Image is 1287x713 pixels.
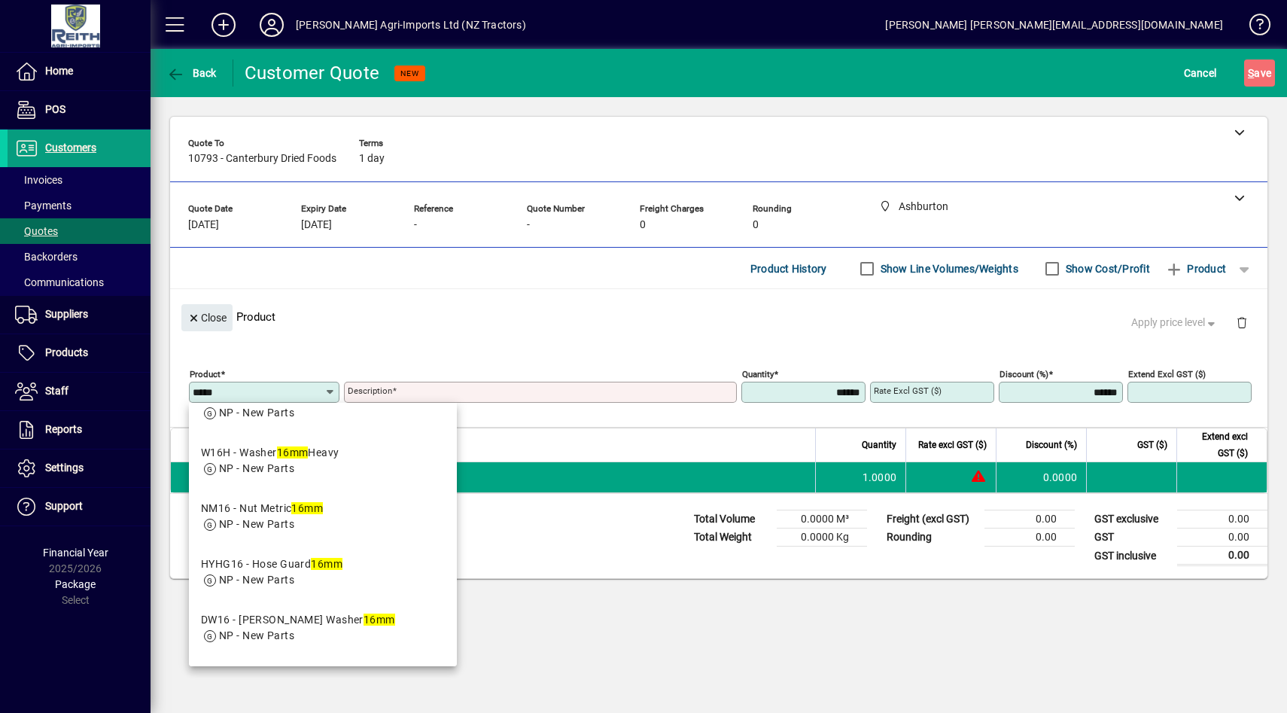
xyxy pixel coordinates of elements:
span: Staff [45,385,68,397]
a: Knowledge Base [1238,3,1268,52]
td: 0.00 [984,510,1075,529]
a: Settings [8,449,151,487]
app-page-header-button: Close [178,310,236,324]
td: Rounding [879,529,984,547]
a: Invoices [8,167,151,193]
span: NP - New Parts [219,574,294,586]
mat-label: Discount (%) [999,369,1048,379]
mat-option: HYHG16 - Hose Guard 16mm [189,544,457,600]
span: [DATE] [301,219,332,231]
span: NP - New Parts [219,407,294,419]
span: Cancel [1184,61,1217,85]
td: Freight (excl GST) [879,510,984,529]
div: DW16 - [PERSON_NAME] Washer [201,612,395,628]
em: 16mm [311,558,342,570]
span: Rate excl GST ($) [918,437,987,453]
span: [DATE] [188,219,219,231]
span: NP - New Parts [219,518,294,530]
div: NM16 - Nut Metric [201,501,323,516]
a: Quotes [8,218,151,244]
div: Customer Quote [245,61,380,85]
td: 0.0000 Kg [777,529,867,547]
td: GST exclusive [1087,510,1177,529]
span: 1.0000 [863,470,897,485]
span: 0 [753,219,759,231]
div: [PERSON_NAME] Agri-Imports Ltd (NZ Tractors) [296,13,526,37]
span: Backorders [15,251,78,263]
td: 0.00 [984,529,1075,547]
td: 0.00 [1177,547,1267,565]
span: 1 day [359,153,385,165]
button: Close [181,304,233,331]
span: Back [166,67,217,79]
em: 16mm [291,502,323,514]
mat-option: DW16 - Dowty Washer 16mm [189,600,457,656]
span: Discount (%) [1026,437,1077,453]
button: Delete [1224,304,1260,340]
mat-label: Rate excl GST ($) [874,385,942,396]
button: Cancel [1180,59,1221,87]
span: NP - New Parts [219,629,294,641]
mat-option: W16H - Washer 16mm Heavy [189,433,457,489]
div: [PERSON_NAME] [PERSON_NAME][EMAIL_ADDRESS][DOMAIN_NAME] [885,13,1223,37]
span: Suppliers [45,308,88,320]
a: Products [8,334,151,372]
mat-option: W16N - Washer 16mm Nordlock [189,377,457,433]
span: 0 [640,219,646,231]
td: 0.00 [1177,529,1267,547]
app-page-header-button: Back [151,59,233,87]
span: Home [45,65,73,77]
a: Suppliers [8,296,151,334]
mat-label: Product [190,369,221,379]
em: 16mm [277,446,309,459]
a: Staff [8,373,151,410]
span: NEW [400,69,419,78]
td: 0.0000 [996,462,1086,492]
span: Product History [750,257,827,281]
label: Show Line Volumes/Weights [878,261,1018,276]
span: Products [45,346,88,358]
button: Back [163,59,221,87]
a: Home [8,53,151,90]
span: - [527,219,530,231]
div: W16H - Washer Heavy [201,445,339,461]
mat-option: NM16 - Nut Metric 16mm [189,489,457,544]
app-page-header-button: Delete [1224,315,1260,329]
mat-label: Extend excl GST ($) [1128,369,1206,379]
mat-label: Quantity [742,369,774,379]
button: Apply price level [1125,309,1225,337]
button: Add [199,11,248,38]
td: 0.0000 M³ [777,510,867,529]
a: Support [8,488,151,526]
a: Backorders [8,244,151,270]
td: GST [1087,529,1177,547]
span: Settings [45,462,84,474]
span: Apply price level [1131,315,1219,331]
span: Extend excl GST ($) [1186,428,1248,462]
span: NP - New Parts [219,462,294,474]
span: Quotes [15,225,58,237]
span: Customers [45,142,96,154]
span: Financial Year [43,547,108,559]
span: Payments [15,200,71,212]
button: Save [1244,59,1275,87]
td: GST inclusive [1087,547,1177,565]
a: Reports [8,411,151,449]
span: Communications [15,276,104,288]
label: Show Cost/Profit [1063,261,1150,276]
span: S [1248,67,1254,79]
em: 16mm [364,614,395,626]
a: Payments [8,193,151,218]
span: Invoices [15,174,62,186]
mat-option: GP050 - Towing Tongue 16mm [189,656,457,711]
span: Reports [45,423,82,435]
div: HYHG16 - Hose Guard [201,556,342,572]
button: Profile [248,11,296,38]
mat-label: Description [348,385,392,396]
span: Quantity [862,437,896,453]
td: Total Volume [686,510,777,529]
span: ave [1248,61,1271,85]
span: Close [187,306,227,331]
span: 10793 - Canterbury Dried Foods [188,153,336,165]
span: GST ($) [1137,437,1167,453]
